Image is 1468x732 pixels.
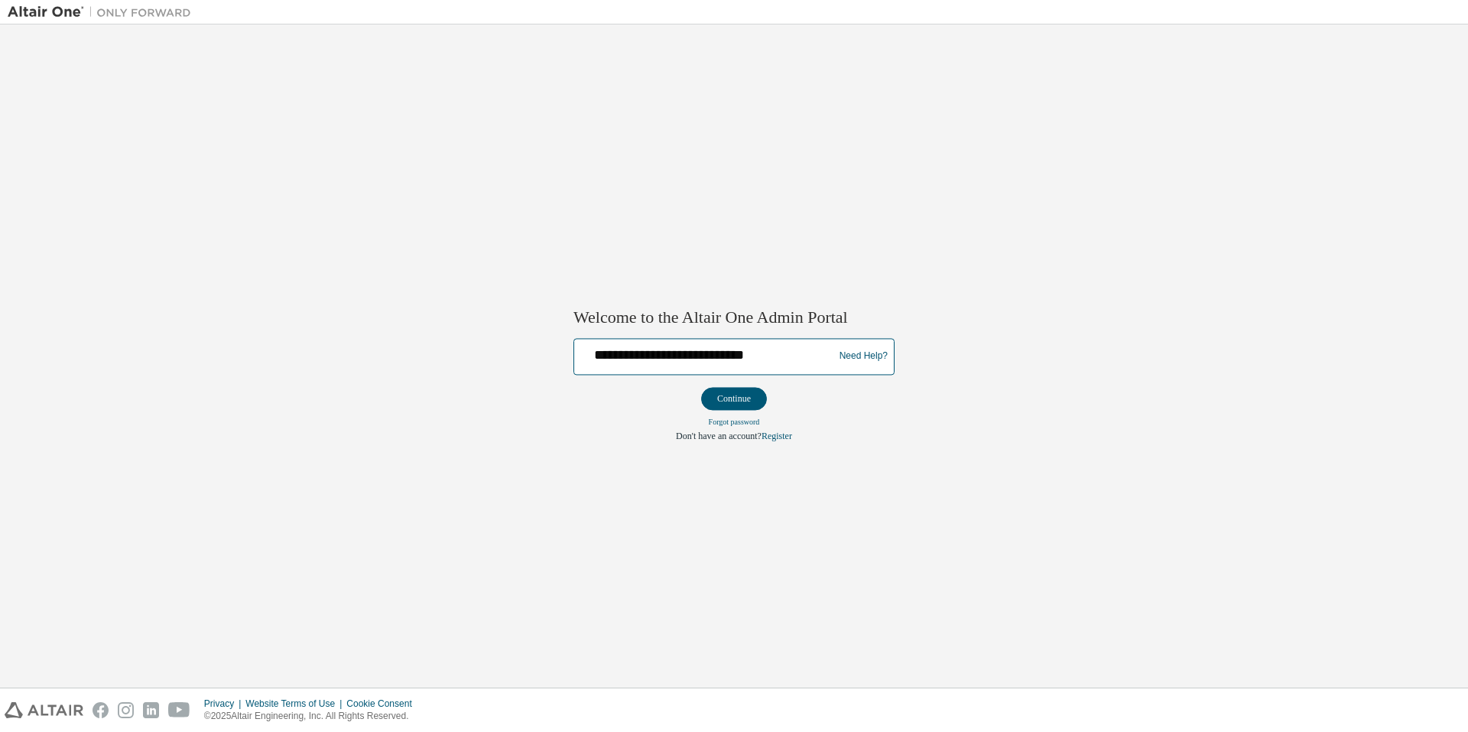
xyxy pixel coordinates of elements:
img: youtube.svg [168,702,190,718]
img: Altair One [8,5,199,20]
img: instagram.svg [118,702,134,718]
img: linkedin.svg [143,702,159,718]
div: Cookie Consent [346,698,421,710]
p: © 2025 Altair Engineering, Inc. All Rights Reserved. [204,710,421,723]
div: Privacy [204,698,245,710]
a: Register [762,431,792,441]
span: Don't have an account? [676,431,762,441]
div: Website Terms of Use [245,698,346,710]
h2: Welcome to the Altair One Admin Portal [573,307,895,329]
a: Forgot password [709,418,760,426]
img: facebook.svg [93,702,109,718]
button: Continue [701,387,767,410]
img: altair_logo.svg [5,702,83,718]
a: Need Help? [840,356,888,357]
